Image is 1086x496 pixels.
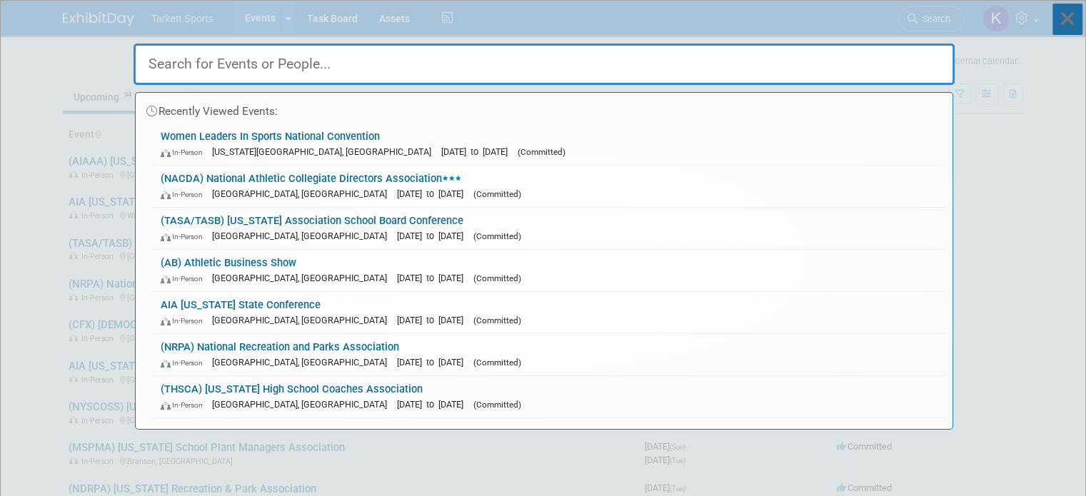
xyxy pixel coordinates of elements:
[518,147,565,157] span: (Committed)
[397,188,471,199] span: [DATE] to [DATE]
[473,273,521,283] span: (Committed)
[161,316,209,325] span: In-Person
[161,358,209,368] span: In-Person
[161,400,209,410] span: In-Person
[212,315,394,325] span: [GEOGRAPHIC_DATA], [GEOGRAPHIC_DATA]
[397,399,471,410] span: [DATE] to [DATE]
[154,292,945,333] a: AIA [US_STATE] State Conference In-Person [GEOGRAPHIC_DATA], [GEOGRAPHIC_DATA] [DATE] to [DATE] (...
[154,166,945,207] a: (NACDA) National Athletic Collegiate Directors Association In-Person [GEOGRAPHIC_DATA], [GEOGRAPH...
[161,232,209,241] span: In-Person
[154,376,945,417] a: (THSCA) [US_STATE] High School Coaches Association In-Person [GEOGRAPHIC_DATA], [GEOGRAPHIC_DATA]...
[212,399,394,410] span: [GEOGRAPHIC_DATA], [GEOGRAPHIC_DATA]
[212,146,438,157] span: [US_STATE][GEOGRAPHIC_DATA], [GEOGRAPHIC_DATA]
[473,400,521,410] span: (Committed)
[212,231,394,241] span: [GEOGRAPHIC_DATA], [GEOGRAPHIC_DATA]
[161,190,209,199] span: In-Person
[154,123,945,165] a: Women Leaders In Sports National Convention In-Person [US_STATE][GEOGRAPHIC_DATA], [GEOGRAPHIC_DA...
[212,357,394,368] span: [GEOGRAPHIC_DATA], [GEOGRAPHIC_DATA]
[397,357,471,368] span: [DATE] to [DATE]
[473,231,521,241] span: (Committed)
[212,188,394,199] span: [GEOGRAPHIC_DATA], [GEOGRAPHIC_DATA]
[473,189,521,199] span: (Committed)
[154,250,945,291] a: (AB) Athletic Business Show In-Person [GEOGRAPHIC_DATA], [GEOGRAPHIC_DATA] [DATE] to [DATE] (Comm...
[397,315,471,325] span: [DATE] to [DATE]
[143,93,945,123] div: Recently Viewed Events:
[154,334,945,375] a: (NRPA) National Recreation and Parks Association In-Person [GEOGRAPHIC_DATA], [GEOGRAPHIC_DATA] [...
[473,315,521,325] span: (Committed)
[161,148,209,157] span: In-Person
[441,146,515,157] span: [DATE] to [DATE]
[161,274,209,283] span: In-Person
[397,231,471,241] span: [DATE] to [DATE]
[473,358,521,368] span: (Committed)
[212,273,394,283] span: [GEOGRAPHIC_DATA], [GEOGRAPHIC_DATA]
[154,208,945,249] a: (TASA/TASB) [US_STATE] Association School Board Conference In-Person [GEOGRAPHIC_DATA], [GEOGRAPH...
[397,273,471,283] span: [DATE] to [DATE]
[134,44,955,85] input: Search for Events or People...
